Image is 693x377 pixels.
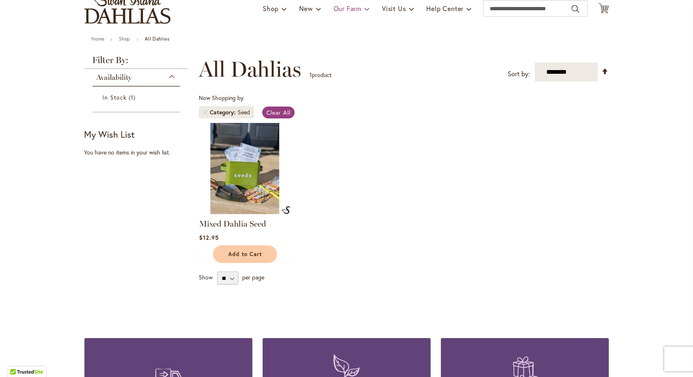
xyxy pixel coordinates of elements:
span: All Dahlias [199,57,301,82]
div: Seed [238,108,250,116]
span: Now Shopping by [199,94,243,102]
span: 1 [309,71,312,79]
a: Home [92,36,105,42]
span: Availability [97,73,132,82]
span: Shop [263,4,279,13]
span: Clear All [266,109,291,116]
span: per page [242,274,264,282]
iframe: Launch Accessibility Center [6,348,29,371]
button: Add to Cart [213,245,277,263]
a: In Stock 1 [103,93,172,102]
div: You have no items in your wish list. [84,148,194,157]
span: Our Farm [334,4,361,13]
strong: All Dahlias [145,36,170,42]
a: Remove Category Seed [203,110,208,115]
a: Mixed Dahlia Seed Mixed Dahlia Seed [199,208,291,216]
img: Mixed Dahlia Seed [282,206,291,214]
span: Add to Cart [229,251,262,258]
label: Sort by: [508,66,530,82]
img: Mixed Dahlia Seed [199,123,291,214]
span: New [299,4,313,13]
strong: My Wish List [84,128,135,140]
span: Show [199,274,213,282]
a: Shop [119,36,130,42]
span: $12.95 [199,234,219,241]
a: Mixed Dahlia Seed [199,219,266,229]
span: In Stock [103,93,127,101]
strong: Filter By: [84,56,189,69]
span: Help Center [427,4,464,13]
span: Visit Us [382,4,406,13]
span: 1 [129,93,138,102]
p: product [309,68,332,82]
a: Clear All [262,107,295,118]
span: Category [210,108,238,116]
